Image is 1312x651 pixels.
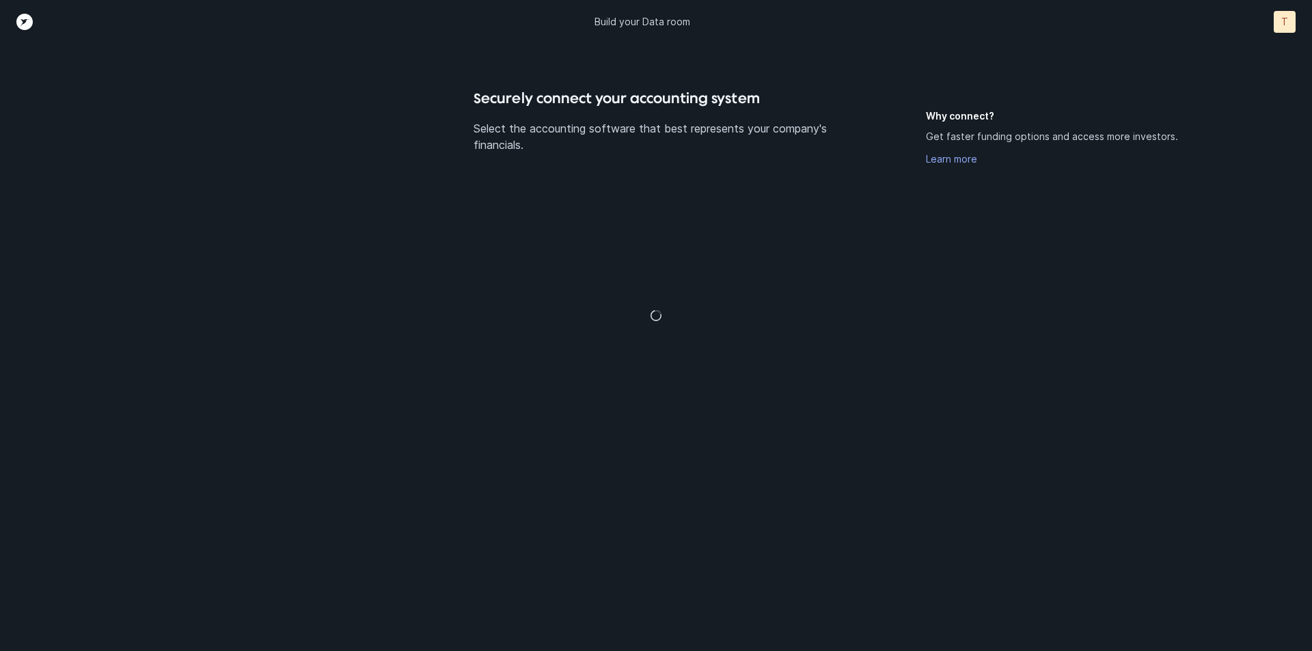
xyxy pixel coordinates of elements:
[926,128,1178,145] p: Get faster funding options and access more investors.
[926,109,1203,123] h5: Why connect?
[594,15,690,29] p: Build your Data room
[1281,15,1288,29] p: T
[474,87,838,109] h4: Securely connect your accounting system
[474,120,838,153] p: Select the accounting software that best represents your company's financials.
[926,153,977,165] a: Learn more
[1274,11,1296,33] button: T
